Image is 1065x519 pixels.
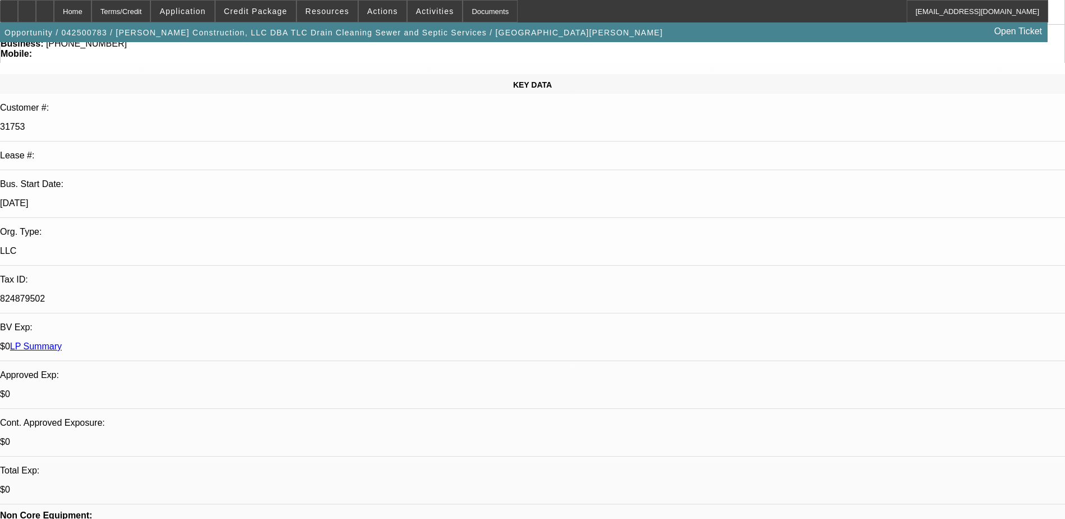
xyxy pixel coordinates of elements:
button: Credit Package [216,1,296,22]
span: Application [159,7,205,16]
button: Application [151,1,214,22]
button: Actions [359,1,406,22]
a: LP Summary [10,342,62,351]
span: Resources [305,7,349,16]
span: Opportunity / 042500783 / [PERSON_NAME] Construction, LLC DBA TLC Drain Cleaning Sewer and Septic... [4,28,663,37]
span: KEY DATA [513,80,552,89]
strong: Mobile: [1,49,32,58]
a: Open Ticket [990,22,1046,41]
span: Activities [416,7,454,16]
button: Resources [297,1,358,22]
button: Activities [408,1,463,22]
span: Actions [367,7,398,16]
span: Credit Package [224,7,287,16]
